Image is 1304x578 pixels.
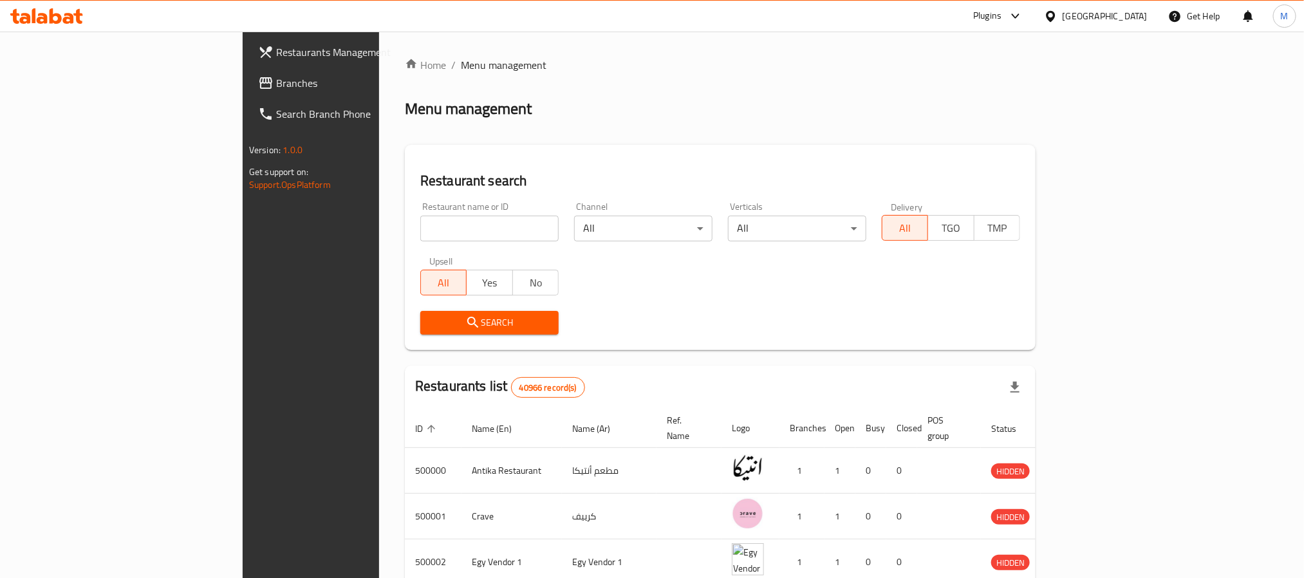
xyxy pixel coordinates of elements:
[991,463,1030,479] div: HIDDEN
[732,452,764,484] img: Antika Restaurant
[415,377,585,398] h2: Restaurants list
[888,219,923,238] span: All
[1063,9,1148,23] div: [GEOGRAPHIC_DATA]
[991,509,1030,525] div: HIDDEN
[472,274,507,292] span: Yes
[512,270,559,295] button: No
[461,57,546,73] span: Menu management
[974,215,1020,241] button: TMP
[886,494,917,539] td: 0
[512,382,584,394] span: 40966 record(s)
[276,44,450,60] span: Restaurants Management
[882,215,928,241] button: All
[276,106,450,122] span: Search Branch Phone
[511,377,585,398] div: Total records count
[722,409,779,448] th: Logo
[248,98,460,129] a: Search Branch Phone
[732,543,764,575] img: Egy Vendor 1
[933,219,969,238] span: TGO
[461,448,562,494] td: Antika Restaurant
[855,494,886,539] td: 0
[405,57,1036,73] nav: breadcrumb
[779,494,824,539] td: 1
[461,494,562,539] td: Crave
[420,270,467,295] button: All
[572,421,627,436] span: Name (Ar)
[420,171,1020,191] h2: Restaurant search
[426,274,461,292] span: All
[728,216,866,241] div: All
[249,142,281,158] span: Version:
[824,494,855,539] td: 1
[420,216,559,241] input: Search for restaurant name or ID..
[824,448,855,494] td: 1
[431,315,548,331] span: Search
[991,510,1030,525] span: HIDDEN
[991,555,1030,570] span: HIDDEN
[518,274,554,292] span: No
[855,448,886,494] td: 0
[415,421,440,436] span: ID
[249,163,308,180] span: Get support on:
[276,75,450,91] span: Branches
[249,176,331,193] a: Support.OpsPlatform
[991,421,1033,436] span: Status
[927,215,974,241] button: TGO
[248,68,460,98] a: Branches
[927,413,965,443] span: POS group
[980,219,1015,238] span: TMP
[855,409,886,448] th: Busy
[779,448,824,494] td: 1
[886,409,917,448] th: Closed
[472,421,528,436] span: Name (En)
[824,409,855,448] th: Open
[732,498,764,530] img: Crave
[574,216,713,241] div: All
[891,202,923,211] label: Delivery
[991,464,1030,479] span: HIDDEN
[562,494,657,539] td: كرييف
[420,311,559,335] button: Search
[1000,372,1030,403] div: Export file
[779,409,824,448] th: Branches
[283,142,303,158] span: 1.0.0
[973,8,1001,24] div: Plugins
[667,413,706,443] span: Ref. Name
[405,98,532,119] h2: Menu management
[562,448,657,494] td: مطعم أنتيكا
[466,270,512,295] button: Yes
[886,448,917,494] td: 0
[429,257,453,266] label: Upsell
[248,37,460,68] a: Restaurants Management
[1281,9,1289,23] span: M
